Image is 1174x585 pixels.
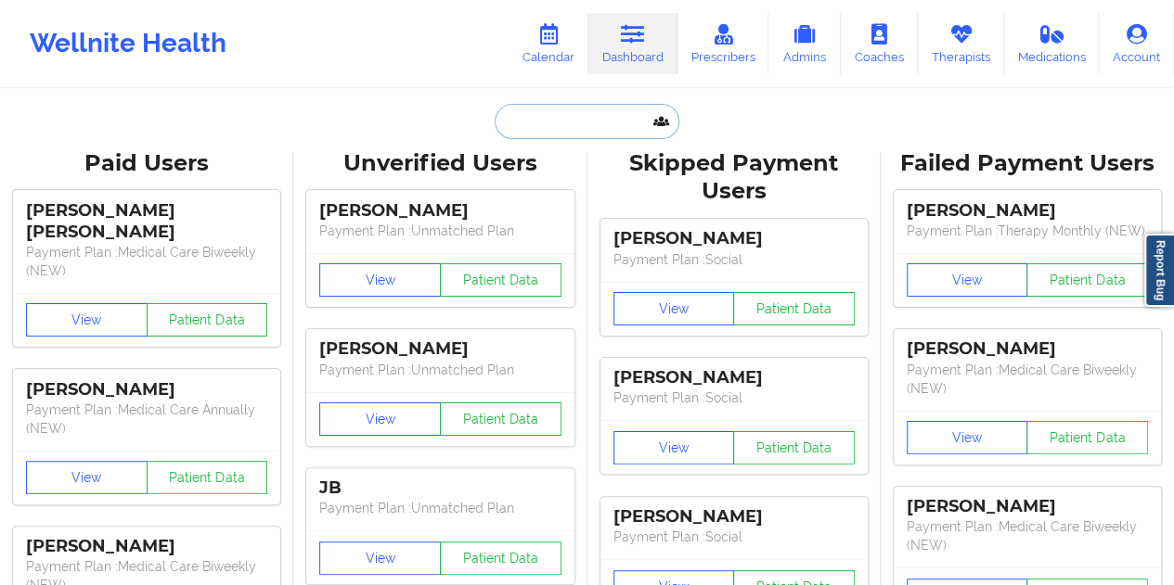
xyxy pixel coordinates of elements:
[26,401,267,438] p: Payment Plan : Medical Care Annually (NEW)
[907,338,1148,360] div: [PERSON_NAME]
[26,536,267,557] div: [PERSON_NAME]
[918,13,1004,74] a: Therapists
[613,388,855,407] p: Payment Plan : Social
[677,13,769,74] a: Prescribers
[26,243,267,280] p: Payment Plan : Medical Care Biweekly (NEW)
[319,222,561,240] p: Payment Plan : Unmatched Plan
[26,461,148,494] button: View
[440,541,561,575] button: Patient Data
[733,431,855,464] button: Patient Data
[1144,234,1174,307] a: Report Bug
[1099,13,1174,74] a: Account
[319,361,561,379] p: Payment Plan : Unmatched Plan
[841,13,918,74] a: Coaches
[907,200,1148,222] div: [PERSON_NAME]
[733,292,855,325] button: Patient Data
[319,200,561,222] div: [PERSON_NAME]
[907,517,1148,554] p: Payment Plan : Medical Care Biweekly (NEW)
[613,250,855,269] p: Payment Plan : Social
[319,338,561,360] div: [PERSON_NAME]
[440,402,561,436] button: Patient Data
[26,200,267,243] div: [PERSON_NAME] [PERSON_NAME]
[147,461,268,494] button: Patient Data
[907,222,1148,240] p: Payment Plan : Therapy Monthly (NEW)
[319,477,561,499] div: JB
[588,13,677,74] a: Dashboard
[13,149,280,178] div: Paid Users
[1026,421,1148,454] button: Patient Data
[319,541,441,575] button: View
[613,431,735,464] button: View
[894,149,1161,178] div: Failed Payment Users
[613,228,855,249] div: [PERSON_NAME]
[306,149,574,178] div: Unverified Users
[613,292,735,325] button: View
[509,13,588,74] a: Calendar
[1004,13,1100,74] a: Medications
[613,367,855,388] div: [PERSON_NAME]
[907,263,1028,297] button: View
[26,303,148,337] button: View
[907,496,1148,517] div: [PERSON_NAME]
[440,263,561,297] button: Patient Data
[319,263,441,297] button: View
[26,379,267,401] div: [PERSON_NAME]
[147,303,268,337] button: Patient Data
[768,13,841,74] a: Admins
[907,421,1028,454] button: View
[613,528,855,546] p: Payment Plan : Social
[613,506,855,528] div: [PERSON_NAME]
[600,149,868,207] div: Skipped Payment Users
[907,361,1148,398] p: Payment Plan : Medical Care Biweekly (NEW)
[319,402,441,436] button: View
[1026,263,1148,297] button: Patient Data
[319,499,561,517] p: Payment Plan : Unmatched Plan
